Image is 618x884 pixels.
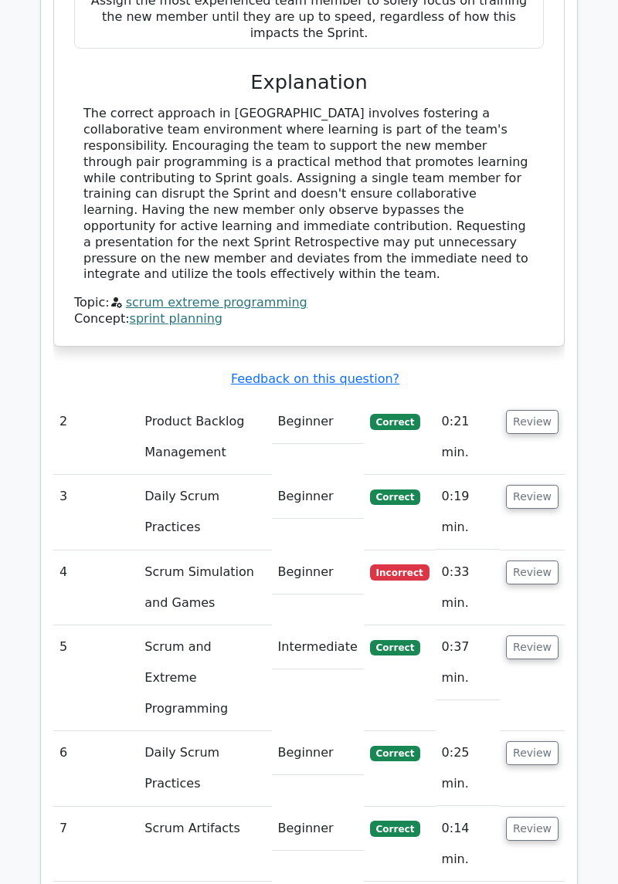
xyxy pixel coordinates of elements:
td: 0:14 min. [436,807,500,882]
a: scrum extreme programming [126,295,307,310]
td: 5 [53,625,138,731]
button: Review [506,485,559,509]
td: Beginner [272,731,364,775]
span: Correct [370,746,420,761]
td: 0:25 min. [436,731,500,806]
td: 0:21 min. [436,400,500,475]
td: 2 [53,400,138,475]
button: Review [506,561,559,584]
td: 7 [53,807,138,882]
td: Daily Scrum Practices [138,475,271,550]
td: 4 [53,550,138,625]
td: Scrum Simulation and Games [138,550,271,625]
td: Beginner [272,807,364,851]
td: 0:33 min. [436,550,500,625]
span: Correct [370,640,420,655]
td: Product Backlog Management [138,400,271,475]
a: Feedback on this question? [231,371,399,386]
h3: Explanation [83,70,535,94]
button: Review [506,635,559,659]
td: Intermediate [272,625,364,669]
span: Incorrect [370,564,430,580]
td: Beginner [272,550,364,594]
span: Correct [370,489,420,505]
div: The correct approach in [GEOGRAPHIC_DATA] involves fostering a collaborative team environment whe... [83,106,535,283]
span: Correct [370,821,420,836]
td: Scrum Artifacts [138,807,271,882]
button: Review [506,410,559,434]
td: Beginner [272,475,364,519]
td: Scrum and Extreme Programming [138,625,271,731]
td: 3 [53,475,138,550]
td: Beginner [272,400,364,444]
button: Review [506,741,559,765]
td: 0:37 min. [436,625,500,700]
div: Concept: [74,311,544,327]
td: Daily Scrum Practices [138,731,271,806]
a: sprint planning [130,311,222,326]
td: 6 [53,731,138,806]
div: Topic: [74,295,544,311]
button: Review [506,817,559,841]
span: Correct [370,414,420,429]
td: 0:19 min. [436,475,500,550]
